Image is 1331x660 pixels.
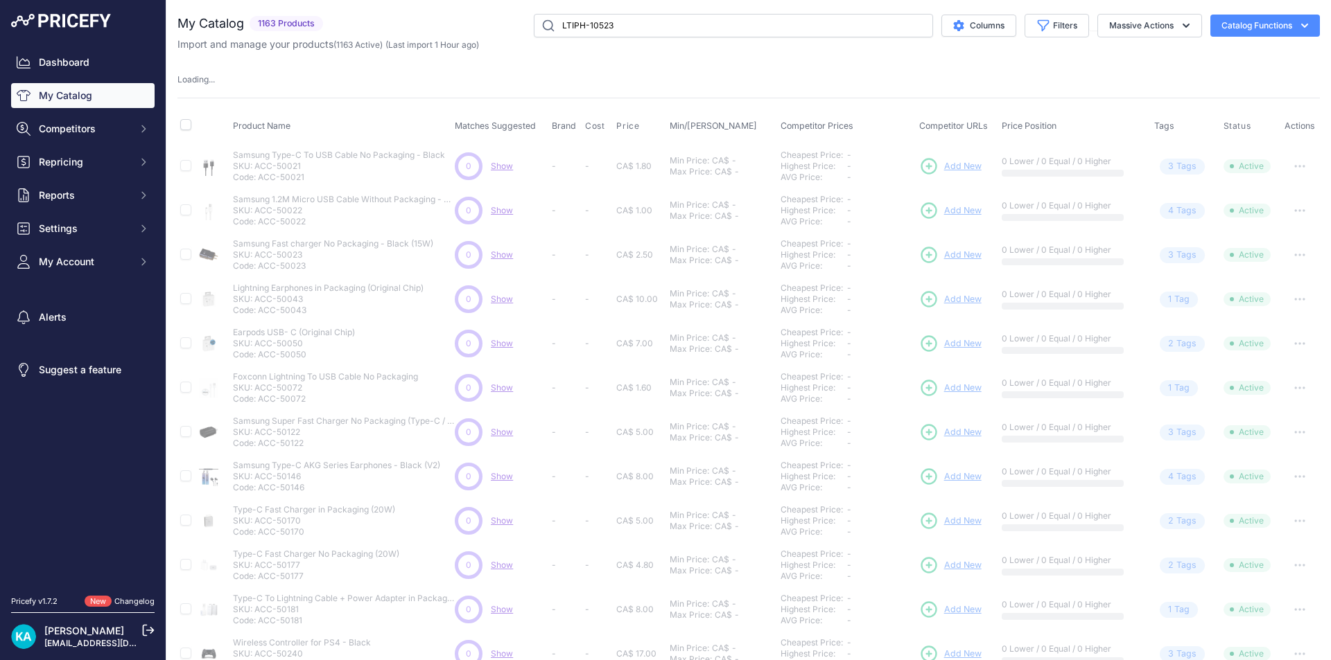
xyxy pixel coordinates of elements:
[712,288,729,299] div: CA$
[1002,244,1140,256] p: 0 Lower / 0 Equal / 0 Higher
[1168,337,1174,350] span: 2
[1192,337,1197,350] span: s
[847,393,851,404] span: -
[847,438,851,448] span: -
[491,161,513,171] a: Show
[491,471,513,481] a: Show
[466,426,471,438] span: 0
[491,560,513,570] span: Show
[1002,510,1140,521] p: 0 Lower / 0 Equal / 0 Higher
[39,122,130,136] span: Competitors
[233,249,433,260] p: SKU: ACC-50023
[1192,470,1197,483] span: s
[670,244,709,255] div: Min Price:
[847,249,851,260] span: -
[616,249,653,260] span: CA$ 2.50
[781,216,847,227] div: AVG Price:
[781,121,853,131] span: Competitor Prices
[729,155,736,166] div: -
[670,211,712,222] div: Max Price:
[781,283,843,293] a: Cheapest Price:
[781,161,847,172] div: Highest Price:
[1224,337,1271,350] span: Active
[729,465,736,476] div: -
[466,249,471,261] span: 0
[114,596,155,606] a: Changelog
[233,305,424,316] p: Code: ACC-50043
[233,294,424,305] p: SKU: ACC-50043
[781,294,847,305] div: Highest Price:
[919,334,982,353] a: Add New
[712,155,729,166] div: CA$
[552,427,580,438] p: -
[1224,381,1271,395] span: Active
[250,16,323,32] span: 1163 Products
[715,255,732,266] div: CA$
[919,555,982,575] a: Add New
[552,161,580,172] p: -
[11,50,155,75] a: Dashboard
[1224,159,1271,173] span: Active
[491,249,513,260] a: Show
[1168,293,1172,306] span: 1
[847,205,851,215] span: -
[233,349,355,360] p: Code: ACC-50050
[534,14,933,37] input: Search
[847,349,851,359] span: -
[670,432,712,443] div: Max Price:
[712,199,729,211] div: CA$
[670,299,712,310] div: Max Price:
[233,238,433,249] p: Samsung Fast charger No Packaging - Black (15W)
[616,161,652,171] span: CA$ 1.80
[233,194,455,205] p: Samsung 1.2M Micro USB Cable Without Packaging - White
[781,482,847,493] div: AVG Price:
[1285,121,1315,131] span: Actions
[781,349,847,360] div: AVG Price:
[1168,249,1174,262] span: 3
[944,204,982,217] span: Add New
[1168,515,1174,528] span: 2
[1160,336,1205,352] span: Tag
[1192,160,1197,173] span: s
[233,382,418,393] p: SKU: ACC-50072
[781,249,847,260] div: Highest Price:
[847,460,851,470] span: -
[1192,426,1197,439] span: s
[670,155,709,166] div: Min Price:
[781,504,843,515] a: Cheapest Price:
[781,438,847,449] div: AVG Price:
[715,432,732,443] div: CA$
[466,382,471,394] span: 0
[847,416,851,426] span: -
[209,74,215,84] span: ...
[919,245,982,265] a: Add New
[616,471,654,481] span: CA$ 8.00
[233,205,455,216] p: SKU: ACC-50022
[729,199,736,211] div: -
[616,121,642,132] button: Price
[944,337,982,350] span: Add New
[1192,515,1197,528] span: s
[732,211,739,222] div: -
[1002,422,1140,433] p: 0 Lower / 0 Equal / 0 Higher
[715,211,732,222] div: CA$
[847,371,851,382] span: -
[715,388,732,399] div: CA$
[233,327,355,338] p: Earpods USB- C (Original Chip)
[552,249,580,260] p: -
[1210,15,1320,37] button: Catalog Functions
[732,476,739,488] div: -
[781,150,843,160] a: Cheapest Price:
[385,39,479,50] span: (Last import 1 Hour ago)
[466,470,471,483] span: 0
[781,338,847,349] div: Highest Price:
[491,515,513,526] span: Show
[233,161,445,172] p: SKU: ACC-50021
[712,421,729,432] div: CA$
[847,305,851,315] span: -
[1160,203,1205,219] span: Tag
[491,648,513,659] span: Show
[177,14,244,33] h2: My Catalog
[847,283,851,293] span: -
